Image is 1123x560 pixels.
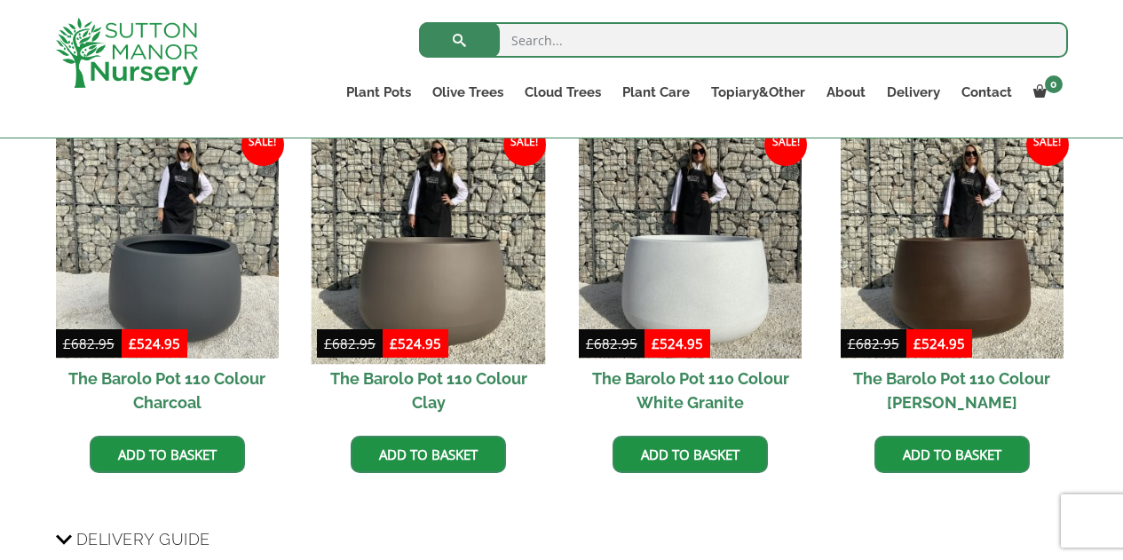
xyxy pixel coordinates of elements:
[841,359,1064,422] h2: The Barolo Pot 110 Colour [PERSON_NAME]
[586,335,594,352] span: £
[652,335,660,352] span: £
[579,359,802,422] h2: The Barolo Pot 110 Colour White Granite
[324,335,376,352] bdi: 682.95
[876,80,951,105] a: Delivery
[56,136,279,359] img: The Barolo Pot 110 Colour Charcoal
[422,80,514,105] a: Olive Trees
[764,123,807,166] span: Sale!
[90,436,245,473] a: Add to basket: “The Barolo Pot 110 Colour Charcoal”
[129,335,180,352] bdi: 524.95
[390,335,441,352] bdi: 524.95
[848,335,899,352] bdi: 682.95
[612,80,700,105] a: Plant Care
[336,80,422,105] a: Plant Pots
[613,436,768,473] a: Add to basket: “The Barolo Pot 110 Colour White Granite”
[816,80,876,105] a: About
[652,335,703,352] bdi: 524.95
[951,80,1023,105] a: Contact
[390,335,398,352] span: £
[841,136,1064,359] img: The Barolo Pot 110 Colour Mocha Brown
[56,359,279,422] h2: The Barolo Pot 110 Colour Charcoal
[241,123,284,166] span: Sale!
[351,436,506,473] a: Add to basket: “The Barolo Pot 110 Colour Clay”
[579,136,802,422] a: Sale! The Barolo Pot 110 Colour White Granite
[56,136,279,422] a: Sale! The Barolo Pot 110 Colour Charcoal
[317,136,540,422] a: Sale! The Barolo Pot 110 Colour Clay
[700,80,816,105] a: Topiary&Other
[1023,80,1068,105] a: 0
[1026,123,1069,166] span: Sale!
[579,136,802,359] img: The Barolo Pot 110 Colour White Granite
[503,123,546,166] span: Sale!
[1045,75,1063,93] span: 0
[913,335,965,352] bdi: 524.95
[514,80,612,105] a: Cloud Trees
[63,335,115,352] bdi: 682.95
[841,136,1064,422] a: Sale! The Barolo Pot 110 Colour [PERSON_NAME]
[324,335,332,352] span: £
[317,359,540,422] h2: The Barolo Pot 110 Colour Clay
[63,335,71,352] span: £
[874,436,1030,473] a: Add to basket: “The Barolo Pot 110 Colour Mocha Brown”
[56,18,198,88] img: logo
[76,523,210,556] span: Delivery Guide
[848,335,856,352] span: £
[419,22,1068,58] input: Search...
[586,335,637,352] bdi: 682.95
[312,130,546,364] img: The Barolo Pot 110 Colour Clay
[913,335,921,352] span: £
[129,335,137,352] span: £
